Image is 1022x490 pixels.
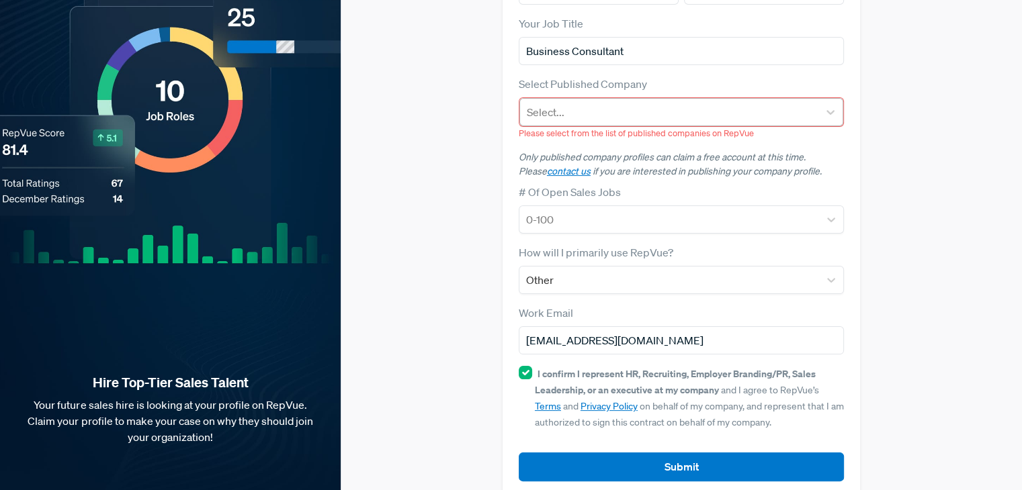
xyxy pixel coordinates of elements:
label: Your Job Title [519,15,583,32]
label: How will I primarily use RepVue? [519,244,673,260]
label: Select Published Company [519,76,647,92]
label: Work Email [519,305,573,321]
a: Terms [535,400,561,412]
strong: Hire Top-Tier Sales Talent [22,374,319,391]
strong: I confirm I represent HR, Recruiting, Employer Branding/PR, Sales Leadership, or an executive at ... [535,367,816,396]
p: Only published company profiles can claim a free account at this time. Please if you are interest... [519,150,844,179]
a: Privacy Policy [581,400,638,412]
p: Please select from the list of published companies on RepVue [519,127,844,140]
a: contact us [547,165,591,177]
p: Your future sales hire is looking at your profile on RepVue. Claim your profile to make your case... [22,397,319,445]
span: and I agree to RepVue’s and on behalf of my company, and represent that I am authorized to sign t... [535,368,844,428]
label: # Of Open Sales Jobs [519,184,621,200]
input: Email [519,326,844,354]
button: Submit [519,452,844,481]
input: Title [519,37,844,65]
